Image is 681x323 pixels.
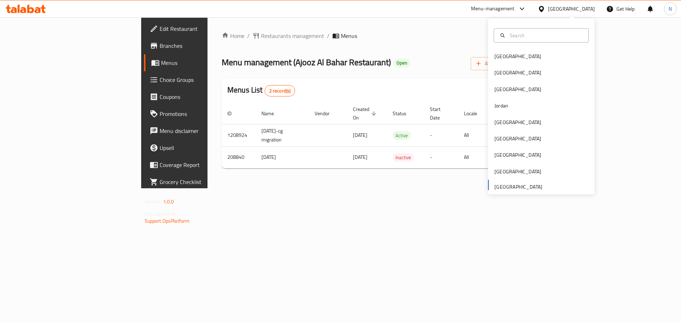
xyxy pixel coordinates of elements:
li: / [327,32,330,40]
a: Choice Groups [144,71,255,88]
input: Search [507,32,584,39]
span: N [669,5,672,13]
span: Edit Restaurant [160,24,249,33]
a: Branches [144,37,255,54]
div: Active [393,131,411,140]
div: [GEOGRAPHIC_DATA] [494,135,541,143]
span: Created On [353,105,378,122]
div: [GEOGRAPHIC_DATA] [494,168,541,176]
a: Coverage Report [144,156,255,173]
td: - [424,146,458,168]
div: [GEOGRAPHIC_DATA] [548,5,595,13]
span: [DATE] [353,152,367,162]
span: Menus [161,59,249,67]
span: Choice Groups [160,76,249,84]
span: Upsell [160,144,249,152]
span: Vendor [315,109,339,118]
a: Grocery Checklist [144,173,255,190]
span: Open [394,60,410,66]
span: Coupons [160,93,249,101]
div: [GEOGRAPHIC_DATA] [494,52,541,60]
span: Restaurants management [261,32,324,40]
span: Menus [341,32,357,40]
a: Menus [144,54,255,71]
span: Grocery Checklist [160,178,249,186]
span: Status [393,109,416,118]
a: Support.OpsPlatform [145,216,190,225]
span: Menu management ( Ajooz Al Bahar Restaurant ) [222,54,391,70]
h2: Menus List [227,85,295,96]
div: Inactive [393,153,414,162]
div: Open [394,59,410,67]
a: Edit Restaurant [144,20,255,37]
span: Add New Menu [476,59,520,68]
td: - [424,124,458,146]
div: [GEOGRAPHIC_DATA] [494,69,541,77]
span: [DATE] [353,130,367,140]
span: Name [261,109,283,118]
span: ID [227,109,241,118]
span: Menu disclaimer [160,127,249,135]
span: Inactive [393,154,414,162]
table: enhanced table [222,103,574,168]
span: Start Date [430,105,450,122]
span: Coverage Report [160,161,249,169]
nav: breadcrumb [222,32,526,40]
div: Menu-management [471,5,515,13]
span: Locale [464,109,486,118]
span: 2 record(s) [265,88,295,94]
button: Add New Menu [471,57,526,70]
td: All [458,146,495,168]
a: Coupons [144,88,255,105]
span: Active [393,132,411,140]
div: [GEOGRAPHIC_DATA] [494,118,541,126]
a: Restaurants management [253,32,324,40]
a: Upsell [144,139,255,156]
span: Branches [160,41,249,50]
a: Menu disclaimer [144,122,255,139]
td: [DATE] [256,146,309,168]
span: Promotions [160,110,249,118]
a: Promotions [144,105,255,122]
div: [GEOGRAPHIC_DATA] [494,151,541,159]
span: 1.0.0 [163,197,174,206]
td: [DATE]-cg migration [256,124,309,146]
div: [GEOGRAPHIC_DATA] [494,85,541,93]
span: Version: [145,197,162,206]
div: Total records count [265,85,295,96]
td: All [458,124,495,146]
span: Get support on: [145,209,177,218]
div: Jordan [494,102,508,110]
